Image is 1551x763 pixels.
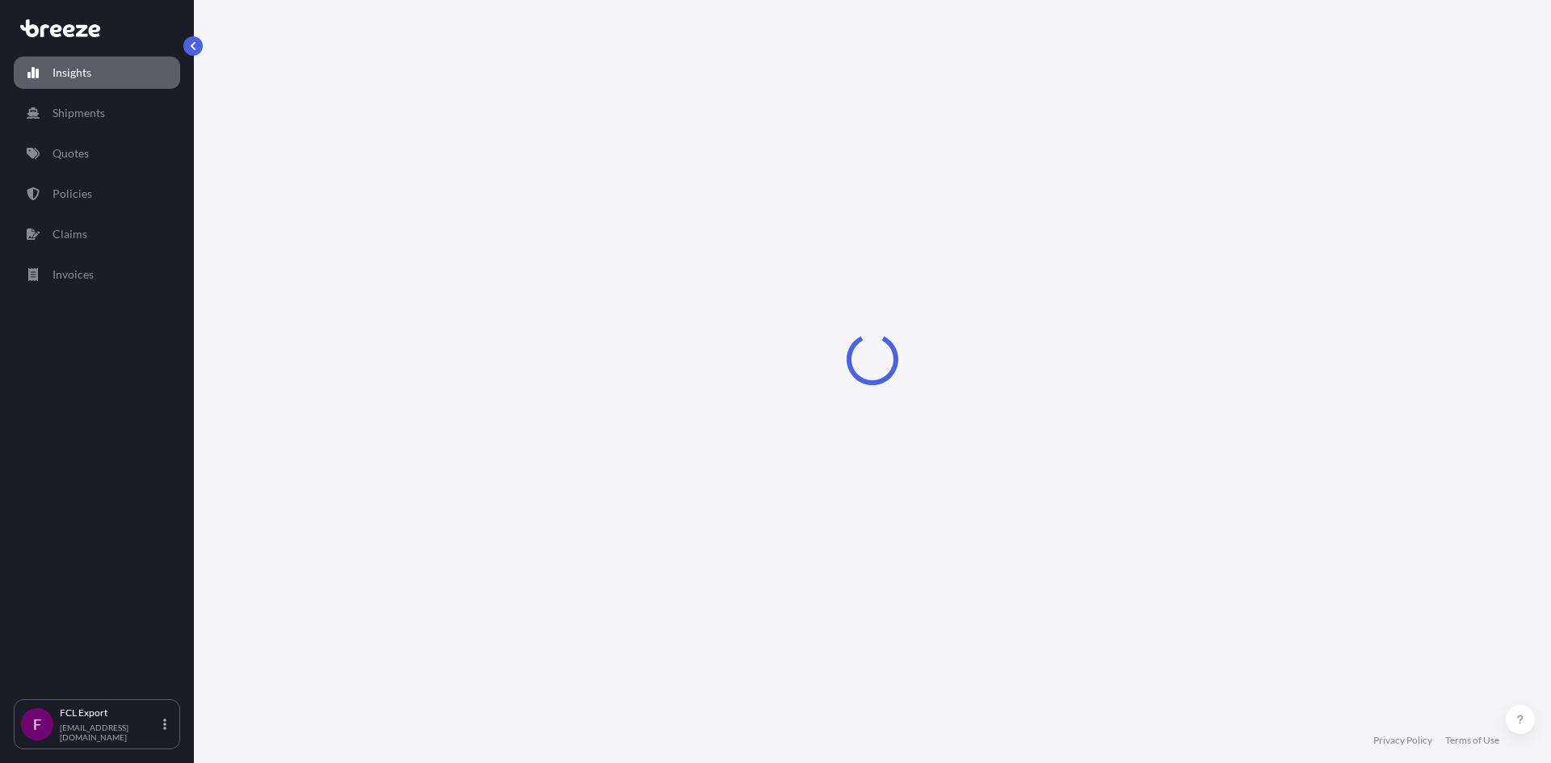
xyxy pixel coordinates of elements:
p: [EMAIL_ADDRESS][DOMAIN_NAME] [60,723,160,742]
a: Shipments [14,97,180,129]
a: Insights [14,57,180,89]
p: FCL Export [60,706,160,719]
p: Policies [53,186,92,202]
p: Shipments [53,105,105,121]
a: Policies [14,178,180,210]
a: Invoices [14,258,180,291]
p: Insights [53,65,91,81]
span: F [33,716,41,732]
a: Quotes [14,137,180,170]
a: Claims [14,218,180,250]
p: Quotes [53,145,89,161]
p: Claims [53,226,87,242]
p: Invoices [53,266,94,283]
a: Privacy Policy [1373,734,1432,747]
a: Terms of Use [1445,734,1499,747]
